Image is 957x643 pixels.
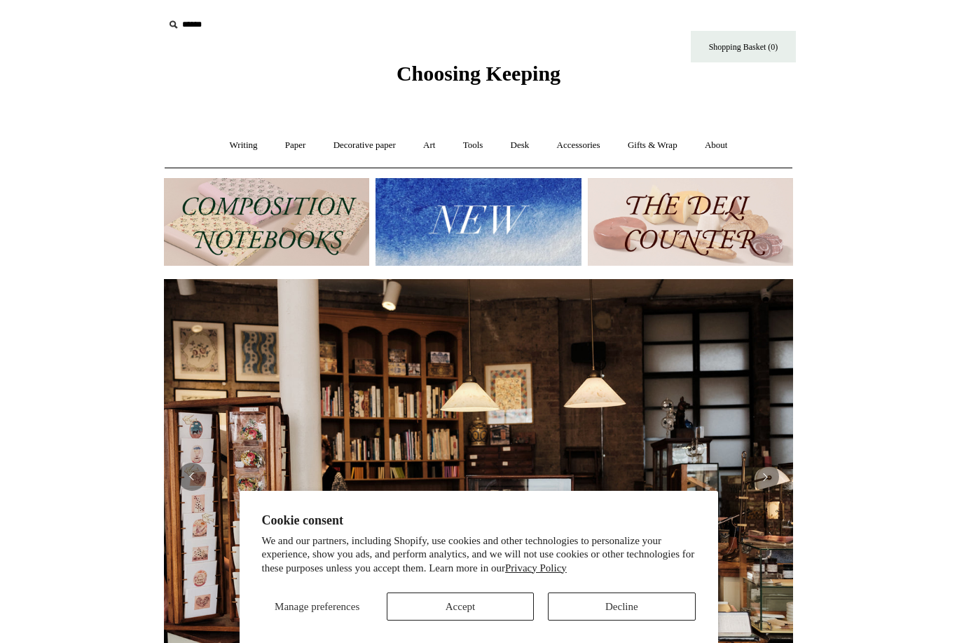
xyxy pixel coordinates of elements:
[505,562,567,574] a: Privacy Policy
[411,127,448,164] a: Art
[397,62,560,85] span: Choosing Keeping
[178,463,206,491] button: Previous
[588,178,793,266] img: The Deli Counter
[262,534,696,576] p: We and our partners, including Shopify, use cookies and other technologies to personalize your ex...
[275,601,359,612] span: Manage preferences
[692,127,741,164] a: About
[273,127,319,164] a: Paper
[498,127,542,164] a: Desk
[217,127,270,164] a: Writing
[691,31,796,62] a: Shopping Basket (0)
[387,593,534,621] button: Accept
[450,127,496,164] a: Tools
[615,127,690,164] a: Gifts & Wrap
[321,127,408,164] a: Decorative paper
[548,593,695,621] button: Decline
[751,463,779,491] button: Next
[262,513,696,528] h2: Cookie consent
[262,593,373,621] button: Manage preferences
[164,178,369,266] img: 202302 Composition ledgers.jpg__PID:69722ee6-fa44-49dd-a067-31375e5d54ec
[397,73,560,83] a: Choosing Keeping
[376,178,581,266] img: New.jpg__PID:f73bdf93-380a-4a35-bcfe-7823039498e1
[544,127,613,164] a: Accessories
